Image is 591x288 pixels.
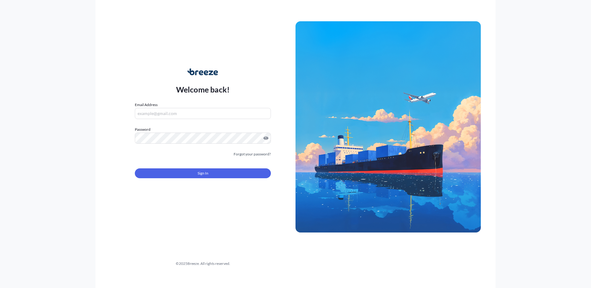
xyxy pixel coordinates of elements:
[263,136,268,141] button: Show password
[198,170,208,176] span: Sign In
[295,21,481,232] img: Ship illustration
[176,84,230,94] p: Welcome back!
[135,168,271,178] button: Sign In
[135,102,158,108] label: Email Address
[135,108,271,119] input: example@gmail.com
[110,261,295,267] div: © 2025 Breeze. All rights reserved.
[234,151,271,157] a: Forgot your password?
[135,126,271,133] label: Password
